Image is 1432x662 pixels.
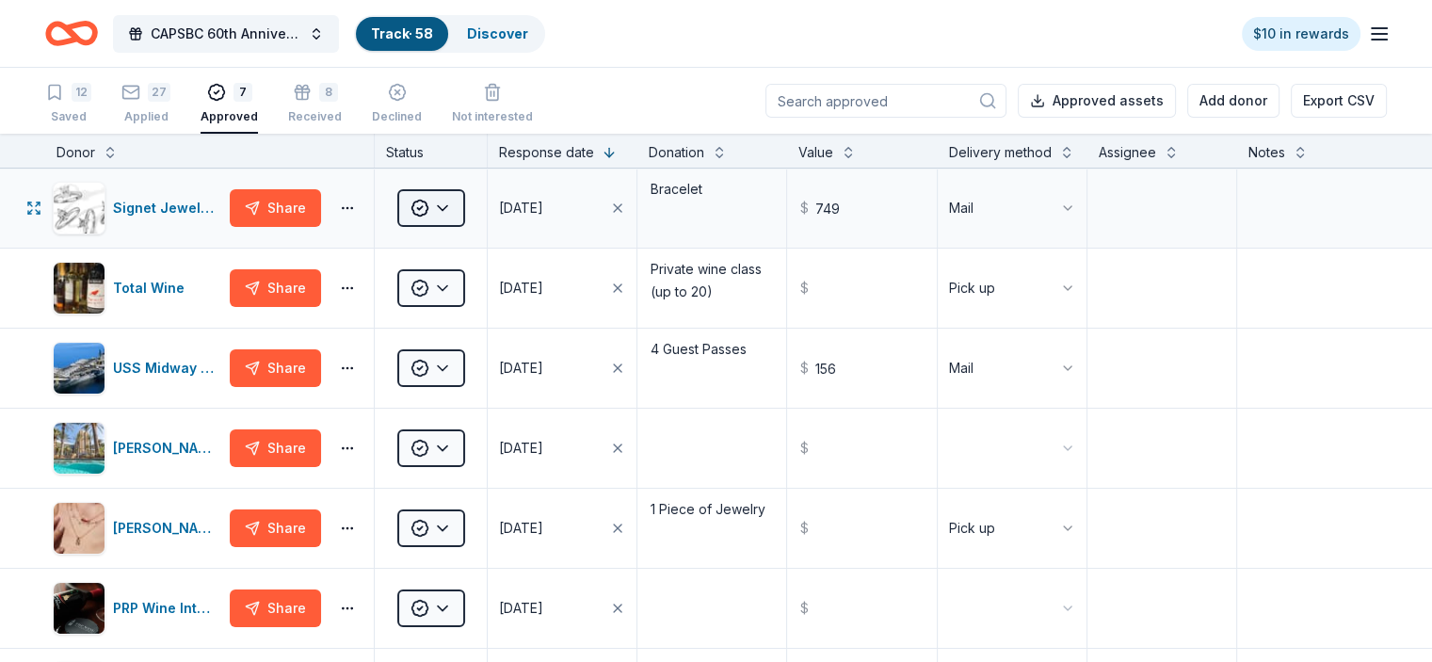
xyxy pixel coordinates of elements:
[499,141,594,164] div: Response date
[499,437,543,460] div: [DATE]
[53,182,222,234] button: Image for Signet JewelersSignet Jewelers
[230,589,321,627] button: Share
[499,517,543,540] div: [DATE]
[467,25,528,41] a: Discover
[488,249,636,328] button: [DATE]
[54,183,105,234] img: Image for Signet Jewelers
[639,491,784,566] textarea: 1 Piece of Jewelry
[53,342,222,395] button: Image for USS Midway MuseumUSS Midway Museum
[53,262,222,315] button: Image for Total WineTotal Wine
[949,141,1052,164] div: Delivery method
[499,357,543,379] div: [DATE]
[230,429,321,467] button: Share
[488,329,636,408] button: [DATE]
[121,75,170,134] button: 27Applied
[45,75,91,134] button: 12Saved
[371,25,433,41] a: Track· 58
[45,109,91,124] div: Saved
[233,83,252,102] div: 7
[113,517,222,540] div: [PERSON_NAME]
[113,15,339,53] button: CAPSBC 60th Anniversary Gala & Silent Auction
[488,569,636,648] button: [DATE]
[230,269,321,307] button: Share
[201,109,258,124] div: Approved
[148,83,170,102] div: 27
[319,83,338,102] div: 8
[1248,141,1285,164] div: Notes
[354,15,545,53] button: Track· 58Discover
[54,263,105,314] img: Image for Total Wine
[113,357,222,379] div: USS Midway Museum
[113,197,222,219] div: Signet Jewelers
[53,422,222,475] button: Image for Harrah's Resort[PERSON_NAME][GEOGRAPHIC_DATA]
[488,169,636,248] button: [DATE]
[639,170,784,246] textarea: Bracelet
[452,109,533,124] div: Not interested
[372,75,422,134] button: Declined
[45,11,98,56] a: Home
[113,437,222,460] div: [PERSON_NAME][GEOGRAPHIC_DATA]
[372,109,422,124] div: Declined
[499,197,543,219] div: [DATE]
[53,582,222,635] button: Image for PRP Wine InternationalPRP Wine International
[488,409,636,488] button: [DATE]
[1291,84,1387,118] button: Export CSV
[201,75,258,134] button: 7Approved
[798,141,833,164] div: Value
[639,331,784,406] textarea: 4 Guest Passes
[639,250,784,326] textarea: Private wine class (up to 20)
[488,489,636,568] button: [DATE]
[1099,141,1156,164] div: Assignee
[121,109,170,124] div: Applied
[56,141,95,164] div: Donor
[452,75,533,134] button: Not interested
[113,597,222,620] div: PRP Wine International
[230,509,321,547] button: Share
[151,23,301,45] span: CAPSBC 60th Anniversary Gala & Silent Auction
[288,75,342,134] button: 8Received
[53,502,222,555] button: Image for Kendra Scott[PERSON_NAME]
[54,583,105,634] img: Image for PRP Wine International
[72,83,91,102] div: 12
[1242,17,1360,51] a: $10 in rewards
[54,423,105,474] img: Image for Harrah's Resort
[765,84,1006,118] input: Search approved
[288,109,342,124] div: Received
[113,277,192,299] div: Total Wine
[230,189,321,227] button: Share
[54,343,105,394] img: Image for USS Midway Museum
[649,141,704,164] div: Donation
[54,503,105,554] img: Image for Kendra Scott
[1018,84,1176,118] button: Approved assets
[499,277,543,299] div: [DATE]
[230,349,321,387] button: Share
[1187,84,1279,118] button: Add donor
[499,597,543,620] div: [DATE]
[375,134,488,168] div: Status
